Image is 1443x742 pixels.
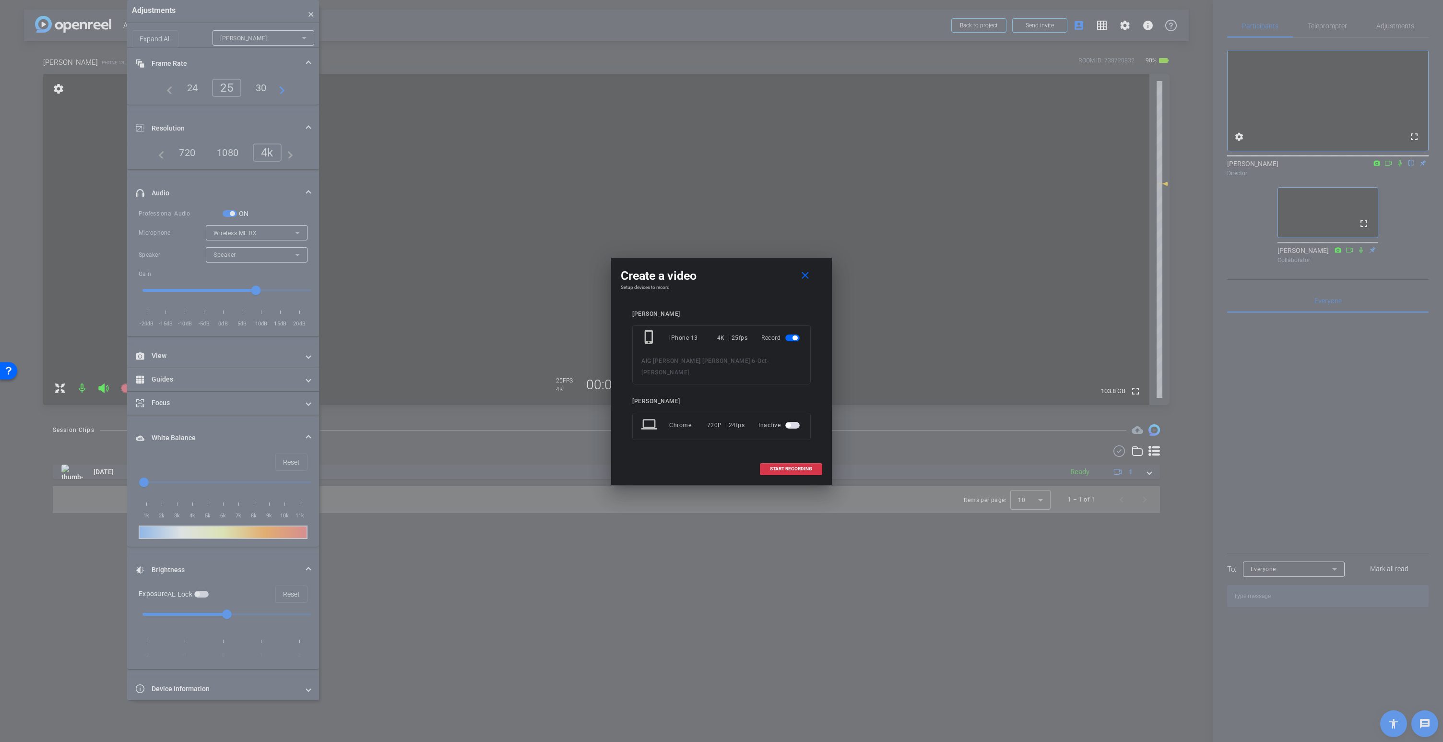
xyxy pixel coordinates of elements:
div: 4K | 25fps [717,329,748,347]
div: 720P | 24fps [707,417,745,434]
div: Inactive [758,417,802,434]
span: AIG [PERSON_NAME] [PERSON_NAME] 6-Oct [641,358,767,364]
div: Chrome [669,417,707,434]
span: [PERSON_NAME] [641,369,689,376]
span: START RECORDING [770,467,812,471]
div: [PERSON_NAME] [632,311,811,318]
span: - [767,358,769,364]
mat-icon: laptop [641,417,659,434]
button: START RECORDING [760,463,822,475]
mat-icon: phone_iphone [641,329,659,347]
div: iPhone 13 [669,329,717,347]
div: [PERSON_NAME] [632,398,811,405]
h4: Setup devices to record [621,285,822,290]
div: Create a video [621,267,822,285]
div: Record [761,329,802,347]
mat-icon: close [799,270,811,282]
